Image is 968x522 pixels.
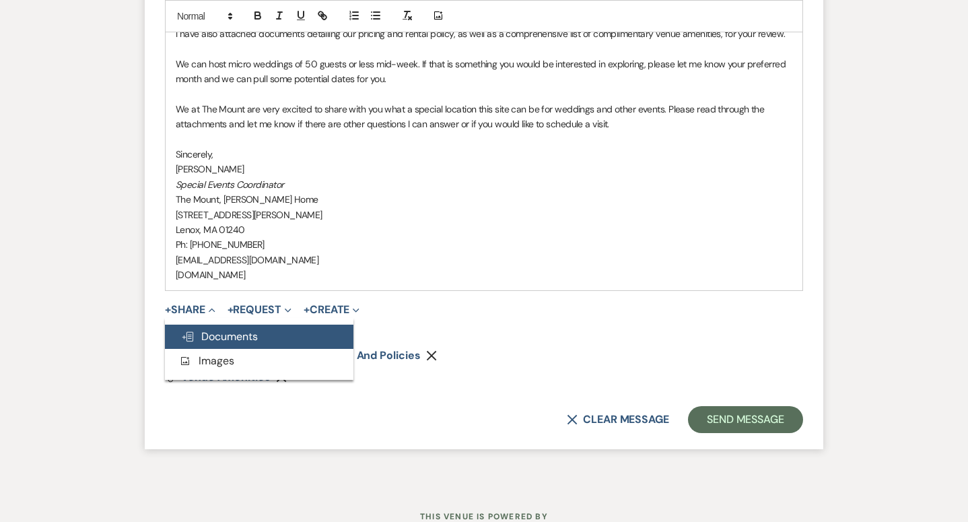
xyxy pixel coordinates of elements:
button: Create [304,304,359,315]
span: [EMAIL_ADDRESS][DOMAIN_NAME] [176,254,318,266]
span: We can host micro weddings of 50 guests or less mid-week. If that is something you would be inter... [176,58,788,85]
span: [STREET_ADDRESS][PERSON_NAME] [176,209,322,221]
button: Send Message [688,406,803,433]
span: We at The Mount are very excited to share with you what a special location this site can be for w... [176,103,767,130]
span: The Mount, [PERSON_NAME] Home [176,193,318,205]
button: Clear message [567,414,669,425]
button: Share [165,304,215,315]
span: + [304,304,310,315]
button: Images [165,349,353,373]
button: Documents [165,325,353,349]
span: Sincerely, [176,148,213,160]
span: [PERSON_NAME] [176,163,244,175]
em: Special Events Coordinator [176,178,283,191]
span: + [165,304,171,315]
button: Request [228,304,291,315]
span: Images [178,354,234,368]
span: + [228,304,234,315]
span: I have also attached documents detailing our pricing and rental policy, as well as a comprehensiv... [176,28,786,40]
span: [DOMAIN_NAME] [176,269,246,281]
span: Documents [181,329,258,344]
span: Lenox, MA 01240 [176,224,245,236]
span: Ph: [PHONE_NUMBER] [176,238,265,251]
